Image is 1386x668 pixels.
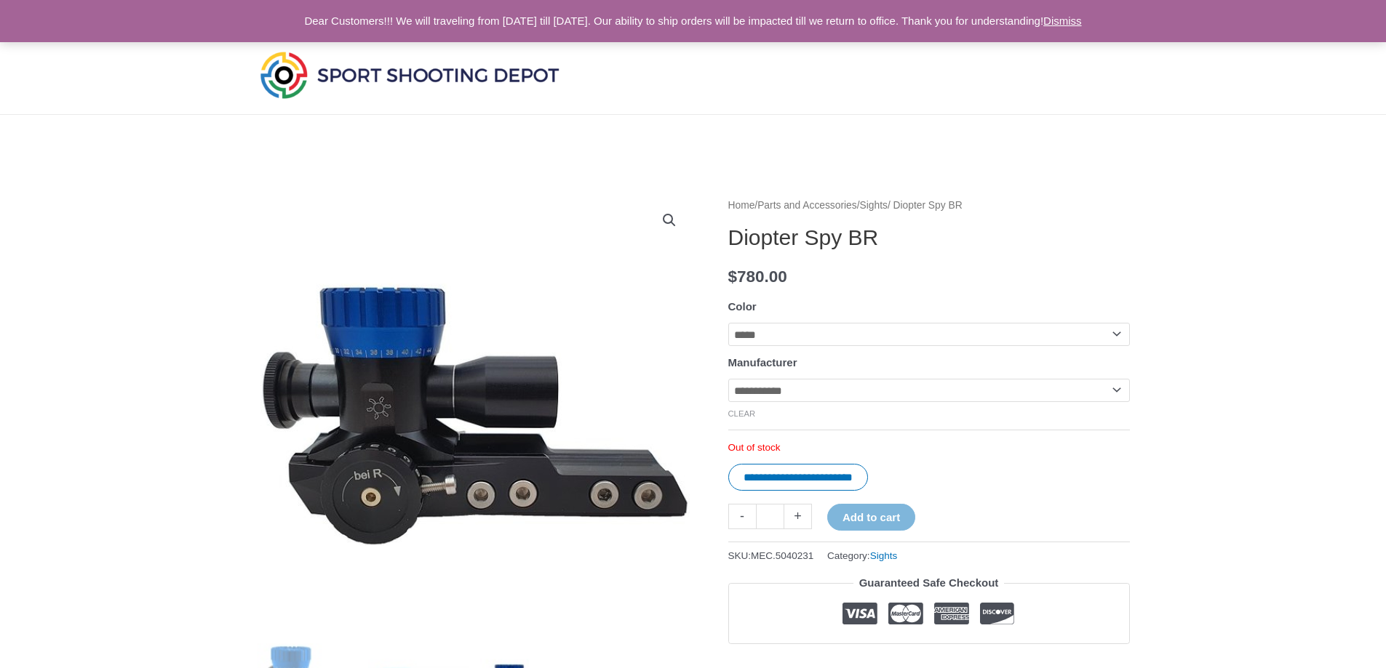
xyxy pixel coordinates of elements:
a: - [728,504,756,529]
nav: Breadcrumb [728,196,1130,215]
a: Parts and Accessories [757,200,857,211]
label: Color [728,300,757,313]
span: MEC.5040231 [751,550,813,561]
legend: Guaranteed Safe Checkout [853,573,1005,593]
h1: Diopter Spy BR [728,225,1130,251]
a: Sights [860,200,888,211]
span: SKU: [728,547,814,565]
p: Out of stock [728,441,1130,454]
a: Home [728,200,755,211]
img: Diopter Spy BR - Image 3 [257,196,693,632]
button: Add to cart [827,504,915,531]
bdi: 780.00 [728,267,787,286]
label: Manufacturer [728,356,797,369]
a: Clear options [728,409,756,418]
a: View full-screen image gallery [656,207,682,233]
a: + [784,504,812,529]
span: $ [728,267,738,286]
input: Product quantity [756,504,784,529]
a: Dismiss [1043,15,1082,27]
span: Category: [827,547,897,565]
img: Sport Shooting Depot [257,48,562,102]
a: Sights [870,550,898,561]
